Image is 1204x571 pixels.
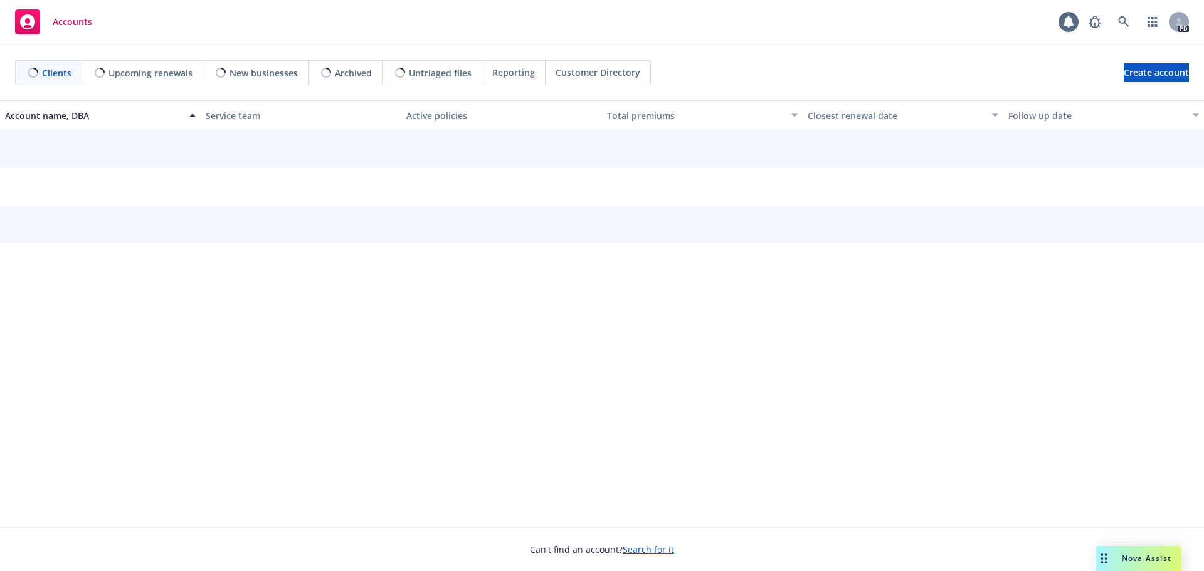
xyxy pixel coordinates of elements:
[1122,553,1171,563] span: Nova Assist
[1096,546,1181,571] button: Nova Assist
[530,543,674,556] span: Can't find an account?
[492,66,535,79] span: Reporting
[42,66,71,80] span: Clients
[1140,9,1165,34] a: Switch app
[401,100,602,130] button: Active policies
[803,100,1003,130] button: Closest renewal date
[409,66,472,80] span: Untriaged files
[201,100,401,130] button: Service team
[10,4,97,39] a: Accounts
[607,109,784,122] div: Total premiums
[1008,109,1185,122] div: Follow up date
[623,543,674,555] a: Search for it
[808,109,985,122] div: Closest renewal date
[1003,100,1204,130] button: Follow up date
[1124,61,1189,85] span: Create account
[1096,546,1112,571] div: Drag to move
[406,109,597,122] div: Active policies
[602,100,803,130] button: Total premiums
[1124,63,1189,82] a: Create account
[108,66,193,80] span: Upcoming renewals
[1111,9,1136,34] a: Search
[230,66,298,80] span: New businesses
[206,109,396,122] div: Service team
[335,66,372,80] span: Archived
[556,66,640,79] span: Customer Directory
[1082,9,1107,34] a: Report a Bug
[5,109,182,122] div: Account name, DBA
[53,17,92,27] span: Accounts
